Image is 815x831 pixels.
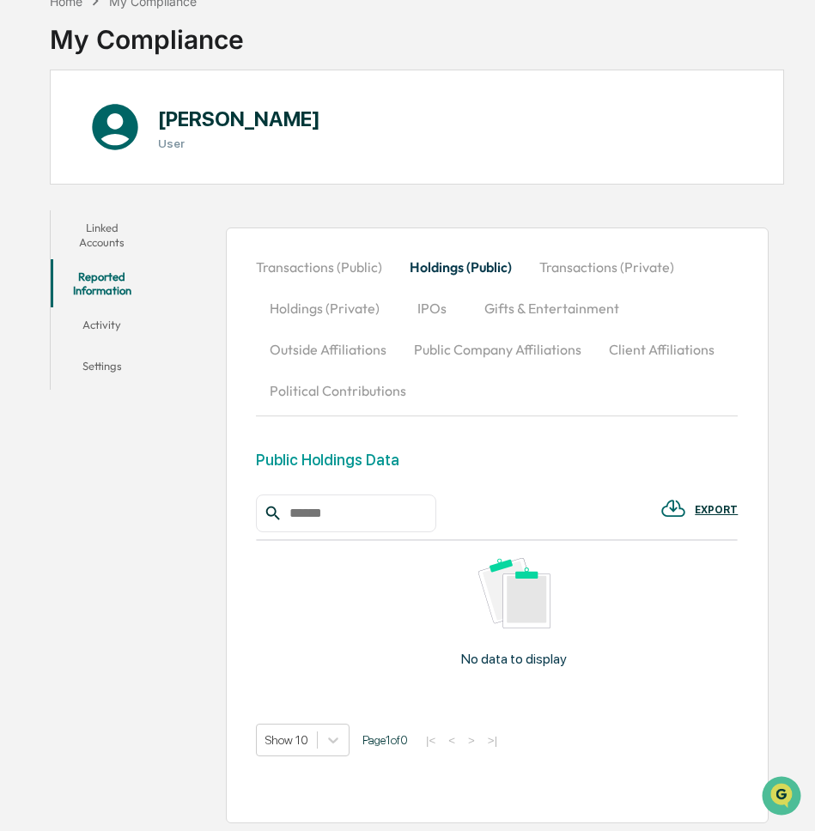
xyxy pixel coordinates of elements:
[526,246,688,288] button: Transactions (Private)
[421,733,441,748] button: |<
[256,246,738,411] div: secondary tabs example
[396,246,526,288] button: Holdings (Public)
[400,329,595,370] button: Public Company Affiliations
[58,149,217,162] div: We're available if you need us!
[158,106,320,131] h1: [PERSON_NAME]
[17,251,31,264] div: 🔎
[695,504,738,516] div: EXPORT
[471,288,633,329] button: Gifts & Entertainment
[256,451,399,469] div: Public Holdings Data
[760,774,806,821] iframe: Open customer support
[142,216,213,234] span: Attestations
[125,218,138,232] div: 🗄️
[362,733,408,747] span: Page 1 of 0
[660,495,686,521] img: EXPORT
[17,36,313,64] p: How can we help?
[256,370,420,411] button: Political Contributions
[10,242,115,273] a: 🔎Data Lookup
[58,131,282,149] div: Start new chat
[10,209,118,240] a: 🖐️Preclearance
[463,733,480,748] button: >
[118,209,220,240] a: 🗄️Attestations
[158,136,320,150] h3: User
[292,136,313,157] button: Start new chat
[483,733,502,748] button: >|
[45,78,283,96] input: Clear
[443,733,460,748] button: <
[256,329,400,370] button: Outside Affiliations
[478,558,550,628] img: No data
[595,329,728,370] button: Client Affiliations
[51,349,153,390] button: Settings
[34,216,111,234] span: Preclearance
[34,249,108,266] span: Data Lookup
[256,246,396,288] button: Transactions (Public)
[51,259,153,308] button: Reported Information
[51,210,153,259] button: Linked Accounts
[171,291,208,304] span: Pylon
[393,288,471,329] button: IPOs
[121,290,208,304] a: Powered byPylon
[50,10,244,55] div: My Compliance
[461,651,567,667] p: No data to display
[51,307,153,349] button: Activity
[256,288,393,329] button: Holdings (Private)
[17,131,48,162] img: 1746055101610-c473b297-6a78-478c-a979-82029cc54cd1
[17,218,31,232] div: 🖐️
[51,210,153,390] div: secondary tabs example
